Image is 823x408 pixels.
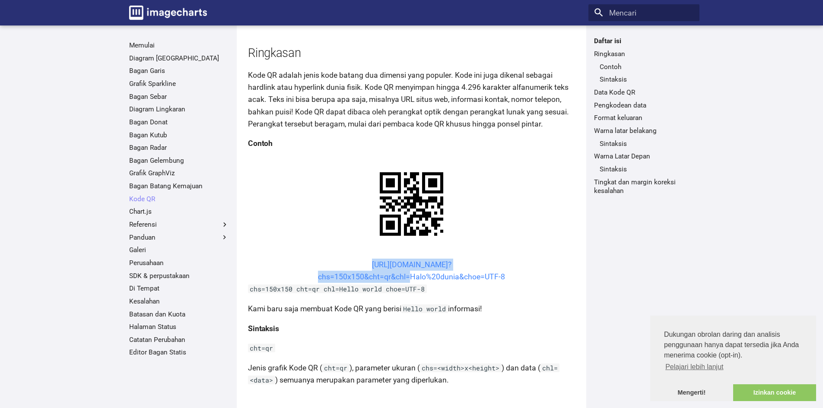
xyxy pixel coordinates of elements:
[129,348,186,356] font: Editor Bagan Statis
[129,79,229,88] a: Grafik Sparkline
[594,114,694,122] a: Format keluaran
[594,139,694,148] nav: Warna latar belakang
[129,221,157,228] font: Referensi
[594,165,694,174] nav: Warna Latar Depan
[600,165,627,173] font: Sintaksis
[600,165,694,174] a: Sintaksis
[129,259,229,267] a: Perusahaan
[129,335,229,344] a: Catatan Perubahan
[594,89,635,96] font: Data Kode QR
[129,284,229,293] a: Di Tempat
[600,76,627,83] font: Sintaksis
[664,361,725,373] a: pelajari lebih lanjut tentang cookie
[248,46,301,60] font: Ringkasan
[129,66,229,75] a: Bagan Garis
[129,208,152,215] font: Chart.js
[129,182,229,190] a: Bagan Batang Kemajuan
[448,304,482,313] font: informasi!
[129,310,229,319] a: Batasan dan Kuota
[588,4,699,22] input: Mencari
[129,92,229,101] a: Bagan Sebar
[129,234,156,241] font: Panduan
[129,169,229,177] a: Grafik GraphViz
[129,246,229,254] a: Galeri
[129,323,176,331] font: Halaman Status
[129,131,167,139] font: Bagan Kutub
[594,152,694,161] a: Warna Latar Depan
[129,118,229,127] a: Bagan Donat
[594,178,694,195] a: Tingkat dan margin koreksi kesalahan
[420,364,502,372] code: chs=<width>x<height>
[129,143,229,152] a: Bagan Radar
[594,50,625,58] font: Ringkasan
[129,157,184,164] font: Bagan Gelembung
[248,139,273,148] font: Contoh
[318,272,505,281] font: chs=150x150&cht=qr&chl=Halo%20dunia&choe=UTF-8
[129,54,219,62] font: Diagram [GEOGRAPHIC_DATA]
[125,2,211,23] a: Dokumentasi Bagan Gambar
[275,376,449,384] font: ) semuanya merupakan parameter yang diperlukan.
[594,101,694,110] a: Pengkodean data
[129,310,185,318] font: Batasan dan Kuota
[594,88,694,97] a: Data Kode QR
[129,272,229,280] a: SDK & perpustakaan
[129,195,155,203] font: Kode QR
[594,114,642,122] font: Format keluaran
[664,331,799,359] font: Dukungan obrolan daring dan analisis penggunaan hanya dapat tersedia jika Anda menerima cookie (o...
[322,364,350,372] code: cht=qr
[129,6,207,20] img: logo
[129,80,176,88] font: Grafik Sparkline
[129,156,229,165] a: Bagan Gelembung
[129,297,160,305] font: Kesalahan
[248,364,322,372] font: Jenis grafik Kode QR (
[594,127,657,135] font: Warna latar belakang
[129,285,159,292] font: Di Tempat
[129,131,229,139] a: Bagan Kutub
[600,75,694,84] a: Sintaksis
[594,37,621,45] font: Daftar isi
[129,336,185,344] font: Catatan Perubahan
[600,139,694,148] a: Sintaksis
[129,144,167,152] font: Bagan Radar
[129,182,203,190] font: Bagan Batang Kemajuan
[248,324,279,333] font: Sintaksis
[129,118,168,126] font: Bagan Donat
[248,71,569,128] font: Kode QR adalah jenis kode batang dua dimensi yang populer. Kode ini juga dikenal sebagai hardlink...
[600,140,627,148] font: Sintaksis
[129,41,155,49] font: Memulai
[129,93,167,101] font: Bagan Sebar
[129,297,229,306] a: Kesalahan
[600,63,621,71] font: Contoh
[129,105,185,113] font: Diagram Lingkaran
[753,389,796,396] font: Izinkan cookie
[594,63,694,84] nav: Ringkasan
[650,316,816,401] div: persetujuan cookie
[588,37,699,195] nav: Daftar isi
[129,272,190,280] font: SDK & perpustakaan
[129,105,229,114] a: Diagram Lingkaran
[129,54,229,63] a: Diagram [GEOGRAPHIC_DATA]
[372,260,451,269] font: [URL][DOMAIN_NAME]?
[678,389,706,396] font: Mengerti!
[650,384,733,402] a: abaikan pesan cookie
[594,101,646,109] font: Pengkodean data
[401,304,448,313] code: Hello world
[129,323,229,331] a: Halaman Status
[365,157,458,251] img: bagan
[129,41,229,50] a: Memulai
[594,50,694,58] a: Ringkasan
[350,364,420,372] font: ), parameter ukuran (
[600,63,694,71] a: Contoh
[129,169,175,177] font: Grafik GraphViz
[129,348,229,357] a: Editor Bagan Statis
[129,195,229,203] a: Kode QR
[129,259,164,267] font: Perusahaan
[248,285,427,293] code: chs=150x150 cht=qr chl=Hello world choe=UTF-8
[594,152,650,160] font: Warna Latar Depan
[318,260,505,281] a: [URL][DOMAIN_NAME]?chs=150x150&cht=qr&chl=Halo%20dunia&choe=UTF-8
[129,246,146,254] font: Galeri
[594,127,694,135] a: Warna latar belakang
[733,384,816,402] a: izinkan cookie
[665,363,723,370] font: Pelajari lebih lanjut
[129,67,165,75] font: Bagan Garis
